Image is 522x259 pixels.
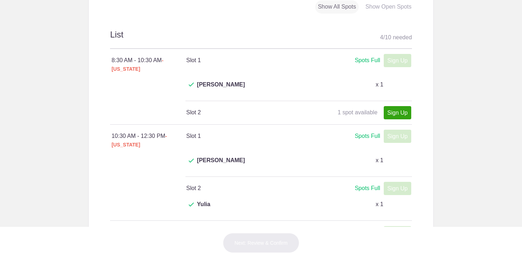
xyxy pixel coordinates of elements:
[376,200,383,209] p: x 1
[355,56,380,65] div: Spots Full
[376,156,383,165] p: x 1
[315,0,359,14] div: Show All Spots
[355,132,380,141] div: Spots Full
[189,203,194,207] img: Check dark green
[223,233,299,253] button: Next: Review & Confirm
[363,0,414,14] div: Show Open Spots
[111,132,186,149] div: 10:30 AM - 12:30 PM
[110,29,412,49] h2: List
[197,80,245,98] span: [PERSON_NAME]
[189,159,194,163] img: Check dark green
[197,156,245,173] span: [PERSON_NAME]
[380,32,412,43] div: 4 10 needed
[186,132,298,140] h4: Slot 1
[189,83,194,87] img: Check dark green
[338,109,377,115] span: 1 spot available
[186,184,298,193] h4: Slot 2
[111,133,167,148] span: - [US_STATE]
[197,200,210,217] span: Yulia
[376,80,383,89] p: x 1
[355,184,380,193] div: Spots Full
[384,106,411,119] a: Sign Up
[111,56,186,73] div: 8:30 AM - 10:30 AM
[186,56,298,65] h4: Slot 1
[186,108,298,117] h4: Slot 2
[111,58,163,72] span: - [US_STATE]
[383,34,385,40] span: /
